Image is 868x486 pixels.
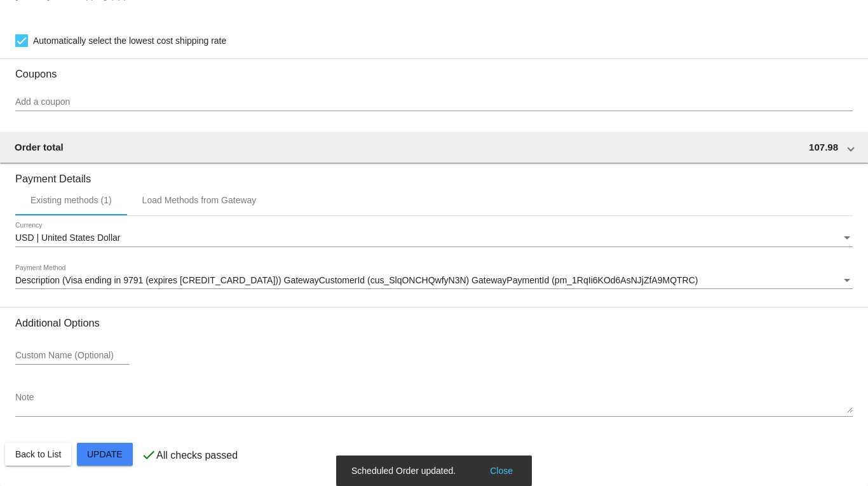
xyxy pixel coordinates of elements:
div: Load Methods from Gateway [142,195,257,205]
mat-select: Currency [15,233,853,243]
mat-icon: check [141,447,156,462]
span: USD | United States Dollar [15,233,120,243]
span: Update [87,449,123,459]
button: Back to List [5,443,71,466]
span: 107.98 [809,142,838,152]
p: All checks passed [156,450,238,461]
span: Back to List [15,449,61,459]
input: Custom Name (Optional) [15,351,130,361]
h3: Payment Details [15,163,853,185]
simple-snack-bar: Scheduled Order updated. [351,464,517,477]
h3: Additional Options [15,317,853,329]
div: Existing methods (1) [31,195,112,205]
button: Update [77,443,133,466]
span: Description (Visa ending in 9791 (expires [CREDIT_CARD_DATA])) GatewayCustomerId (cus_SlqONCHQwfy... [15,275,698,285]
mat-select: Payment Method [15,276,853,286]
button: Close [486,464,517,477]
span: Order total [15,142,64,152]
input: Add a coupon [15,97,853,107]
h3: Coupons [15,58,853,80]
span: Automatically select the lowest cost shipping rate [33,33,226,48]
